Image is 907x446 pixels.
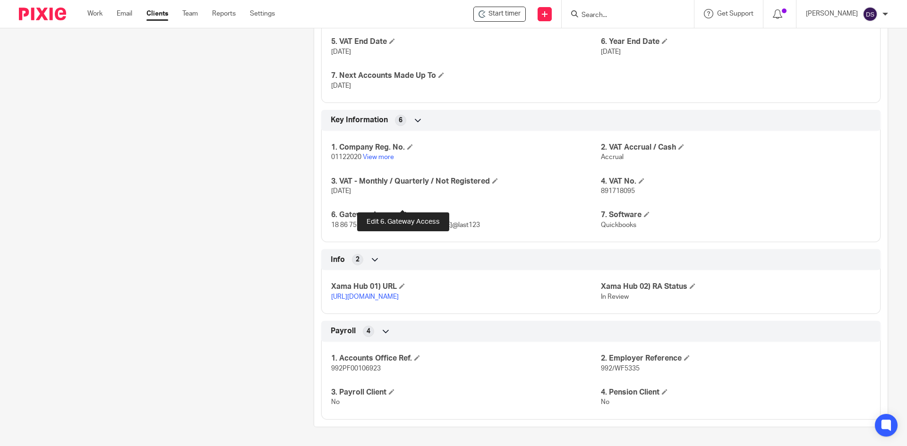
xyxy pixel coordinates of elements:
h4: Xama Hub 01) URL [331,282,601,292]
span: 01122020 [331,154,361,160]
h4: 2. VAT Accrual / Cash [601,143,871,152]
span: Key Information [331,115,388,125]
span: [DATE] [331,188,351,194]
span: Get Support [717,10,753,17]
span: [DATE] [331,49,351,55]
h4: Xama Hub 02) RA Status [601,282,871,292]
h4: 3. Payroll Client [331,387,601,397]
span: 891718095 [601,188,635,194]
h4: 3. VAT - Monthly / Quarterly / Not Registered [331,177,601,186]
span: 992PF00106923 [331,365,381,372]
a: View more [363,154,394,160]
span: [DATE] [601,49,621,55]
span: 6 [399,116,402,125]
a: Reports [212,9,236,18]
a: Clients [146,9,168,18]
h4: 4. VAT No. [601,177,871,186]
span: In Review [601,294,629,300]
a: Settings [250,9,275,18]
span: Start timer [488,9,521,19]
a: Team [182,9,198,18]
h4: 6. Gateway Access [331,210,601,220]
span: Info [331,255,345,265]
span: 992/WF5335 [601,365,640,372]
span: 4 [367,327,370,336]
h4: 5. VAT End Date [331,37,601,47]
h4: 1. Accounts Office Ref. [331,353,601,363]
a: [URL][DOMAIN_NAME] [331,294,399,300]
h4: 2. Employer Reference [601,353,871,363]
span: 18 86 75 65 96 67 pass [PERSON_NAME]@last123 [331,222,480,228]
h4: 4. Pension Client [601,387,871,397]
span: No [601,399,609,405]
span: [DATE] [331,83,351,89]
h4: 7. Software [601,210,871,220]
img: svg%3E [863,7,878,22]
h4: 1. Company Reg. No. [331,143,601,152]
span: 2 [356,255,359,264]
img: Pixie [19,8,66,20]
span: Payroll [331,326,356,336]
span: No [331,399,340,405]
span: Accrual [601,154,624,160]
a: Work [87,9,103,18]
input: Search [581,11,666,20]
a: Email [117,9,132,18]
p: [PERSON_NAME] [806,9,858,18]
span: Quickbooks [601,222,636,228]
div: Findlay Investments Limited [473,7,526,22]
h4: 7. Next Accounts Made Up To [331,71,601,81]
h4: 6. Year End Date [601,37,871,47]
